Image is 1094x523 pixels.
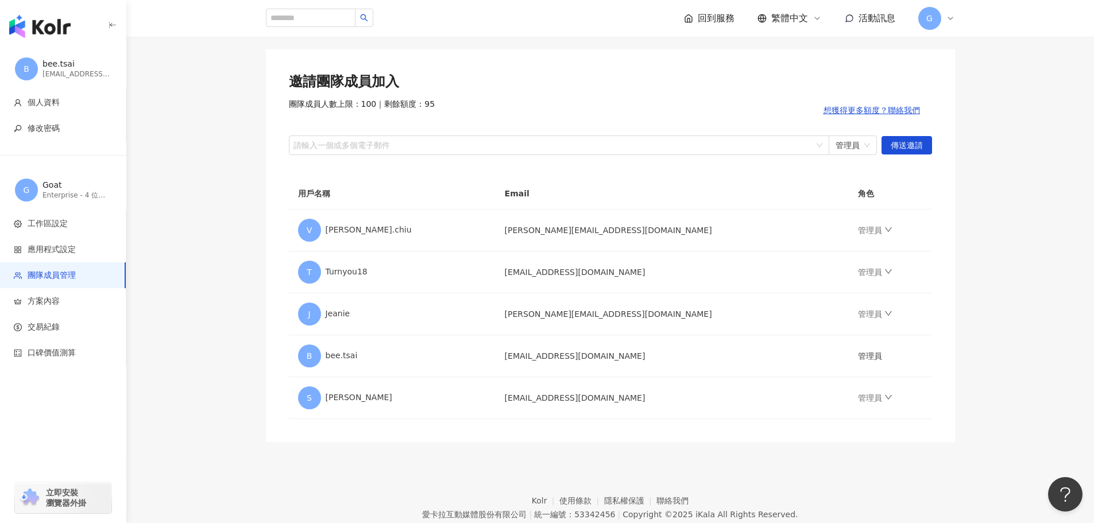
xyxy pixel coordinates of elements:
a: 管理員 [858,268,892,277]
a: 使用條款 [559,496,604,505]
div: [PERSON_NAME] [298,386,486,409]
span: B [24,63,29,75]
td: [PERSON_NAME][EMAIL_ADDRESS][DOMAIN_NAME] [496,293,849,335]
span: user [14,99,22,107]
div: 邀請團隊成員加入 [289,72,932,92]
span: 立即安裝 瀏覽器外掛 [46,487,86,508]
a: 回到服務 [684,12,735,25]
span: B [307,350,312,362]
span: 傳送邀請 [891,137,923,155]
span: down [884,226,892,234]
a: 聯絡我們 [656,496,689,505]
a: 管理員 [858,393,892,402]
div: Turnyou18 [298,261,486,284]
span: G [24,184,30,196]
span: down [884,393,892,401]
td: [EMAIL_ADDRESS][DOMAIN_NAME] [496,377,849,419]
span: 團隊成員管理 [28,270,76,281]
button: 傳送邀請 [882,136,932,154]
span: calculator [14,349,22,357]
span: 口碑價值測算 [28,347,76,359]
span: 個人資料 [28,97,60,109]
div: bee.tsai [42,59,111,70]
td: [EMAIL_ADDRESS][DOMAIN_NAME] [496,335,849,377]
div: Jeanie [298,303,486,326]
span: 回到服務 [698,12,735,25]
div: 愛卡拉互動媒體股份有限公司 [422,510,527,519]
td: 管理員 [849,335,932,377]
span: G [926,12,933,25]
img: chrome extension [18,489,41,507]
th: 用戶名稱 [289,178,496,210]
span: S [307,392,312,404]
div: Goat [42,180,111,191]
iframe: Help Scout Beacon - Open [1048,477,1083,512]
span: T [307,266,312,278]
a: 隱私權保護 [604,496,657,505]
span: 管理員 [836,136,870,154]
span: | [529,510,532,519]
img: logo [9,15,71,38]
a: 管理員 [858,309,892,319]
span: 團隊成員人數上限：100 ｜ 剩餘額度：95 [289,99,435,122]
div: [PERSON_NAME].chiu [298,219,486,242]
div: Copyright © 2025 All Rights Reserved. [623,510,798,519]
span: 繁體中文 [771,12,808,25]
span: 交易紀錄 [28,321,60,333]
span: V [307,224,312,237]
span: 方案內容 [28,296,60,307]
button: 想獲得更多額度？聯絡我們 [811,99,932,122]
td: [EMAIL_ADDRESS][DOMAIN_NAME] [496,251,849,293]
span: down [884,309,892,317]
th: 角色 [849,178,932,210]
div: bee.tsai [298,344,486,367]
span: J [308,308,310,320]
div: [EMAIL_ADDRESS][DOMAIN_NAME] [42,69,111,79]
a: chrome extension立即安裝 瀏覽器外掛 [15,482,111,513]
span: | [617,510,620,519]
span: 活動訊息 [859,13,895,24]
span: 想獲得更多額度？聯絡我們 [824,106,920,115]
th: Email [496,178,849,210]
a: Kolr [532,496,559,505]
span: appstore [14,246,22,254]
span: 應用程式設定 [28,244,76,255]
a: 管理員 [858,226,892,235]
td: [PERSON_NAME][EMAIL_ADDRESS][DOMAIN_NAME] [496,210,849,251]
a: iKala [695,510,715,519]
span: search [360,14,368,22]
div: Enterprise - 4 位成員 [42,191,111,200]
span: 修改密碼 [28,123,60,134]
span: key [14,125,22,133]
span: 工作區設定 [28,218,68,230]
span: down [884,268,892,276]
div: 統一編號：53342456 [534,510,615,519]
span: dollar [14,323,22,331]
